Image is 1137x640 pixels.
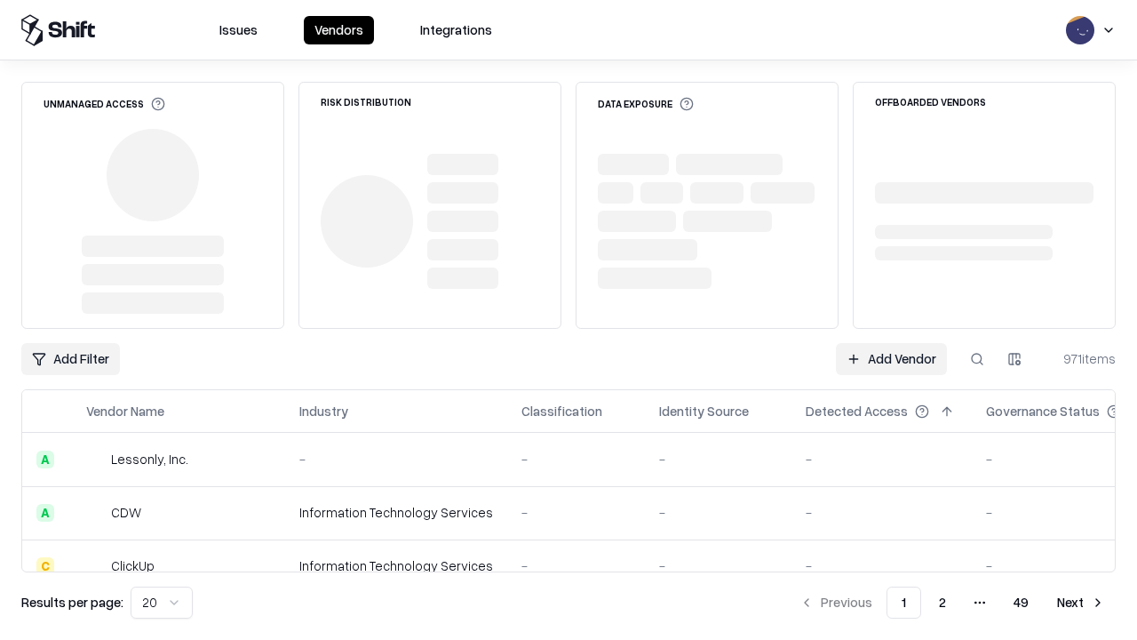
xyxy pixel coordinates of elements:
[521,450,631,468] div: -
[925,587,960,619] button: 2
[36,504,54,522] div: A
[209,16,268,44] button: Issues
[36,557,54,575] div: C
[299,503,493,522] div: Information Technology Services
[521,402,602,420] div: Classification
[659,556,777,575] div: -
[299,450,493,468] div: -
[111,450,188,468] div: Lessonly, Inc.
[986,402,1100,420] div: Governance Status
[299,556,493,575] div: Information Technology Services
[1045,349,1116,368] div: 971 items
[1046,587,1116,619] button: Next
[321,97,411,107] div: Risk Distribution
[521,503,631,522] div: -
[36,451,54,468] div: A
[659,503,777,522] div: -
[875,97,986,107] div: Offboarded Vendors
[86,402,164,420] div: Vendor Name
[836,343,947,375] a: Add Vendor
[304,16,374,44] button: Vendors
[44,97,165,111] div: Unmanaged Access
[111,556,155,575] div: ClickUp
[887,587,921,619] button: 1
[21,343,120,375] button: Add Filter
[521,556,631,575] div: -
[806,450,958,468] div: -
[806,402,908,420] div: Detected Access
[999,587,1043,619] button: 49
[86,504,104,522] img: CDW
[409,16,503,44] button: Integrations
[806,503,958,522] div: -
[789,587,1116,619] nav: pagination
[659,450,777,468] div: -
[598,97,694,111] div: Data Exposure
[299,402,348,420] div: Industry
[806,556,958,575] div: -
[86,557,104,575] img: ClickUp
[21,593,123,612] p: Results per page:
[86,451,104,468] img: Lessonly, Inc.
[111,503,141,522] div: CDW
[659,402,749,420] div: Identity Source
